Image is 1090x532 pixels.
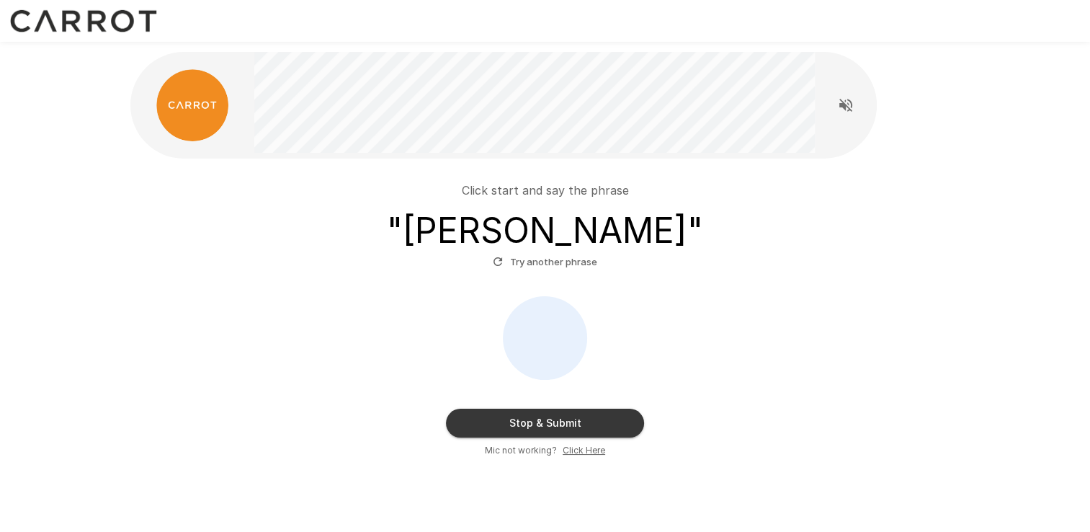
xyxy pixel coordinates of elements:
button: Try another phrase [489,251,601,273]
button: Stop & Submit [446,409,644,438]
span: Mic not working? [485,443,557,458]
img: carrot_logo.png [156,69,228,141]
u: Click Here [563,445,605,456]
button: Read questions aloud [831,91,860,120]
p: Click start and say the phrase [462,182,629,199]
h3: " [PERSON_NAME] " [387,210,703,251]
